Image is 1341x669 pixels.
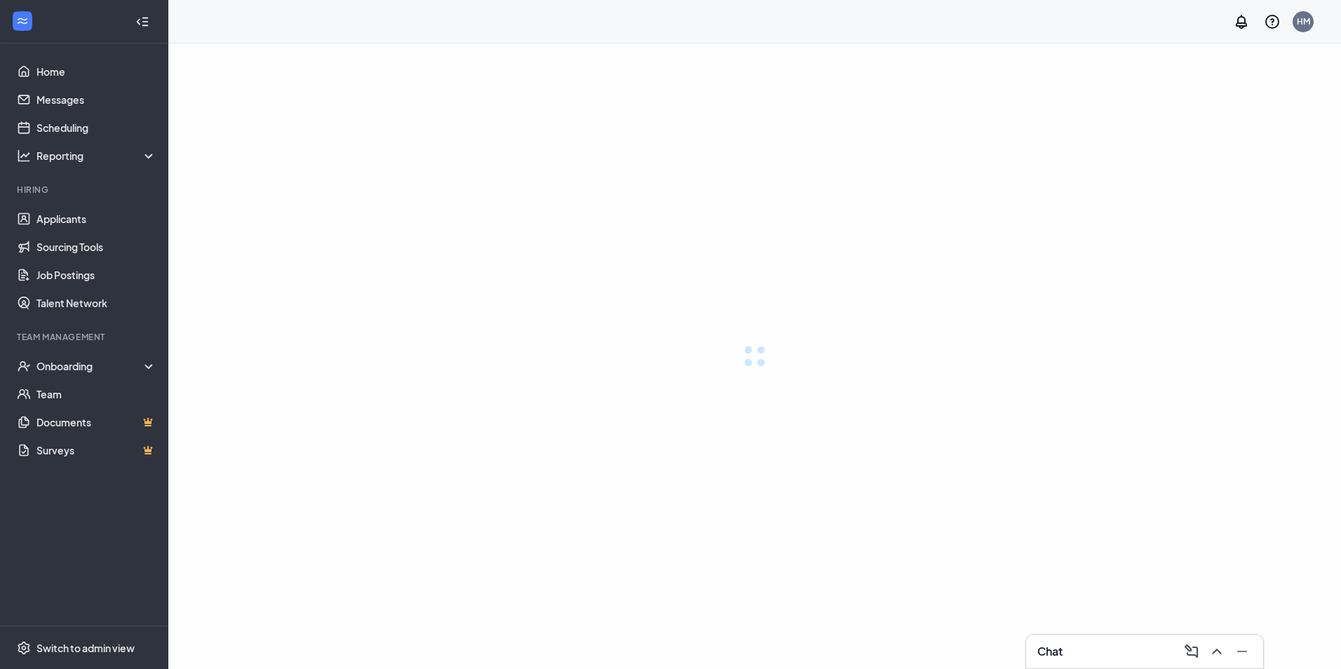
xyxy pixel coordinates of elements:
[1233,13,1250,30] svg: Notifications
[36,289,156,317] a: Talent Network
[36,114,156,142] a: Scheduling
[1183,643,1200,660] svg: ComposeMessage
[36,233,156,261] a: Sourcing Tools
[36,58,156,86] a: Home
[36,641,135,655] div: Switch to admin view
[36,261,156,289] a: Job Postings
[17,149,31,163] svg: Analysis
[17,359,31,373] svg: UserCheck
[1179,640,1201,663] button: ComposeMessage
[36,408,156,436] a: DocumentsCrown
[36,359,157,373] div: Onboarding
[15,14,29,28] svg: WorkstreamLogo
[1264,13,1281,30] svg: QuestionInfo
[36,380,156,408] a: Team
[17,184,154,196] div: Hiring
[1037,644,1063,659] h3: Chat
[36,86,156,114] a: Messages
[135,15,149,29] svg: Collapse
[1234,643,1251,660] svg: Minimize
[1208,643,1225,660] svg: ChevronUp
[1204,640,1227,663] button: ChevronUp
[17,331,154,343] div: Team Management
[17,641,31,655] svg: Settings
[1229,640,1252,663] button: Minimize
[1297,15,1310,27] div: HM
[36,436,156,464] a: SurveysCrown
[36,149,157,163] div: Reporting
[36,205,156,233] a: Applicants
